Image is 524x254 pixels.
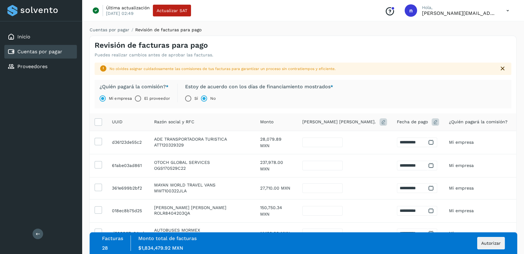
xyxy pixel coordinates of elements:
[260,119,273,125] span: Monto
[106,11,134,16] p: [DATE] 02:49
[422,10,496,16] p: nelly@shuttlecentral.com
[4,30,77,44] div: Inicio
[138,245,183,251] span: $1,834,479.92 MXN
[17,34,30,40] a: Inicio
[109,66,494,72] div: No olvides asignar cuidadosamente las comisiones de tus facturas para garantizar un proceso sin c...
[154,182,250,188] p: MAYAN WORLD TRAVEL VANS
[4,45,77,59] div: Cuentas por pagar
[153,5,191,16] button: Actualizar SAT
[102,245,108,251] span: 28
[449,119,508,125] span: ¿Quién pagará la comisión?
[210,92,216,105] label: No
[144,92,170,105] label: El proveedor
[95,52,213,58] p: Puedes realizar cambios antes de aprobar las facturas.
[89,27,517,33] nav: breadcrumb
[185,84,333,90] label: Estoy de acuerdo con los días de financiamiento mostrados
[422,5,496,10] p: Hola,
[154,228,250,233] p: AUTOBUSES MORMEX
[112,208,142,213] span: d9430ac6-f328-4e28-87db-018ec8b75d25
[449,208,474,213] span: Mi empresa
[397,119,428,125] span: Fecha de pago
[135,27,202,32] span: Revisión de facturas para pago
[154,205,250,210] p: RUBEN RODRIGUEZ LARA
[477,237,505,249] button: Autorizar
[255,154,297,177] td: 237,978.00 MXN
[106,5,150,11] p: Última actualización
[154,119,194,125] span: Razón social y RFC
[112,186,142,190] span: ef2beb99-adbc-4c14-83ba-361e699b2bf2
[154,166,186,171] span: OGS170529C22
[112,119,122,125] span: UUID
[194,92,198,105] label: Sí
[154,137,250,142] p: ADE TRANSPORTADORA TURISTICA
[255,222,297,244] td: 14,160.00 MXN
[255,131,297,154] td: 28,079.89 MXN
[449,163,474,168] span: Mi empresa
[90,27,129,32] a: Cuentas por pagar
[138,235,197,241] label: Monto total de facturas
[255,177,297,199] td: 27,710.00 MXN
[102,235,123,241] label: Facturas
[17,49,62,55] a: Cuentas por pagar
[112,231,144,236] span: c66e21d2-c740-4f1b-b49b-d208867a04ad
[154,211,190,216] span: ROLR8404203QA
[112,163,142,168] span: efdc7eda-ab69-4de5-8f78-61abe03ad861
[302,119,376,125] span: [PERSON_NAME] [PERSON_NAME].
[481,241,501,245] span: Autorizar
[449,140,474,145] span: Mi empresa
[95,41,208,50] h4: Revisión de facturas para pago
[17,63,47,69] a: Proveedores
[4,60,77,73] div: Proveedores
[100,84,170,90] label: ¿Quién pagará la comisión?
[154,160,250,165] p: OTOCH GLOBAL SERVICES
[449,231,474,236] span: Mi empresa
[154,188,187,193] span: MWT100322JLA
[255,199,297,222] td: 150,750.34 MXN
[112,140,142,145] span: f39b82ac-9823-4614-8478-d36123de55c2
[109,92,132,105] label: Mi empresa
[154,142,184,147] span: ATT120329329
[157,8,187,13] span: Actualizar SAT
[449,186,474,190] span: Mi empresa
